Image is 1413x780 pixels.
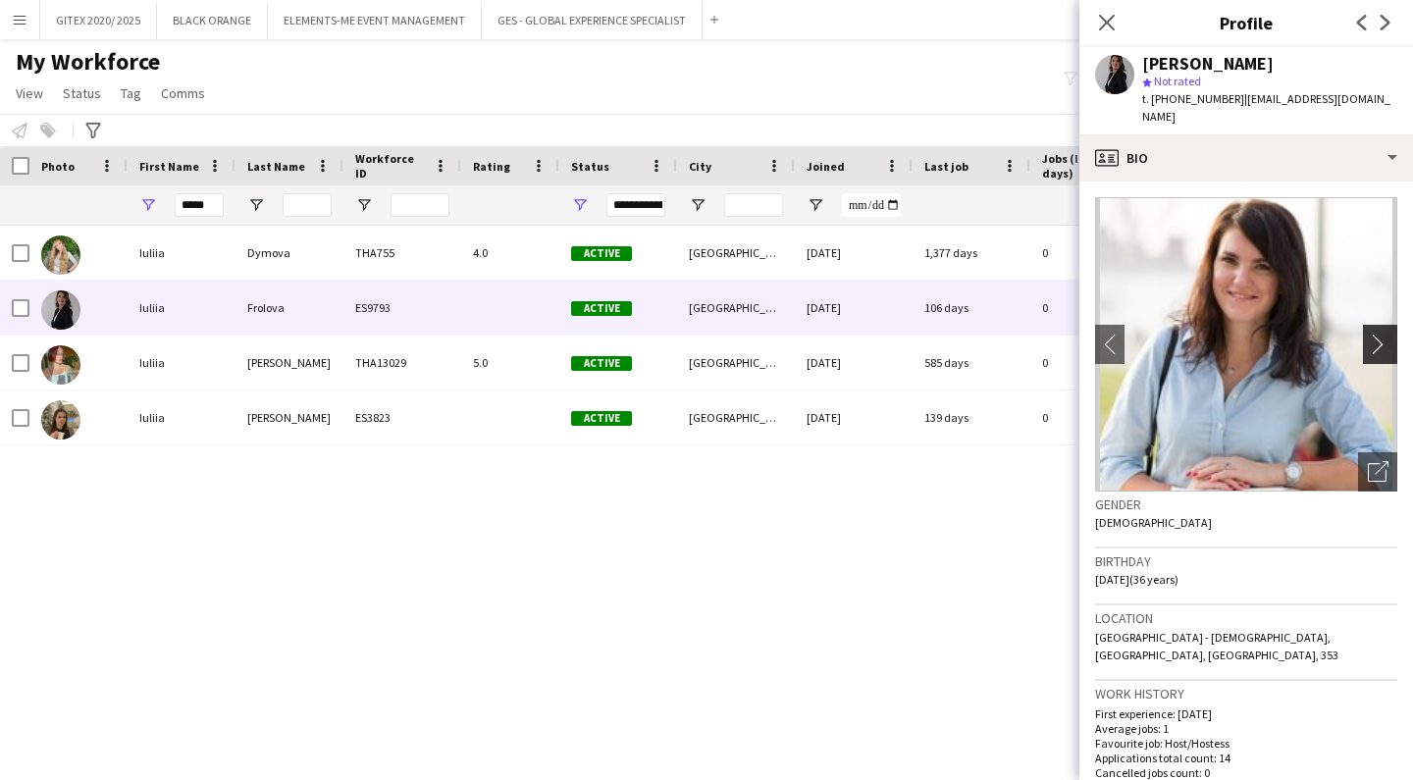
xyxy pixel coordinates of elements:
h3: Gender [1095,495,1397,513]
div: 1,377 days [913,226,1030,280]
p: First experience: [DATE] [1095,706,1397,721]
span: First Name [139,159,199,174]
button: BLACK ORANGE [157,1,268,39]
input: City Filter Input [724,193,783,217]
span: Joined [807,159,845,174]
div: ES9793 [343,281,461,335]
div: Iuliia [128,390,235,444]
span: Status [63,84,101,102]
button: Open Filter Menu [355,196,373,214]
h3: Birthday [1095,552,1397,570]
div: [PERSON_NAME] [1142,55,1274,73]
div: 106 days [913,281,1030,335]
a: Tag [113,80,149,106]
div: [PERSON_NAME] [235,336,343,390]
div: [GEOGRAPHIC_DATA] [677,226,795,280]
div: Frolova [235,281,343,335]
input: First Name Filter Input [175,193,224,217]
button: Open Filter Menu [807,196,824,214]
div: Dymova [235,226,343,280]
div: [DATE] [795,226,913,280]
span: [GEOGRAPHIC_DATA] - [DEMOGRAPHIC_DATA], [GEOGRAPHIC_DATA], [GEOGRAPHIC_DATA], 353 [1095,630,1338,662]
span: [DEMOGRAPHIC_DATA] [1095,515,1212,530]
span: Active [571,246,632,261]
img: Iuliia Dymova [41,235,80,275]
span: Tag [121,84,141,102]
h3: Work history [1095,685,1397,702]
a: Status [55,80,109,106]
span: Status [571,159,609,174]
div: [GEOGRAPHIC_DATA] [677,390,795,444]
p: Cancelled jobs count: 0 [1095,765,1397,780]
button: Open Filter Menu [571,196,589,214]
div: THA13029 [343,336,461,390]
span: Workforce ID [355,151,426,181]
div: Open photos pop-in [1358,452,1397,492]
div: Iuliia [128,281,235,335]
span: Active [571,301,632,316]
input: Last Name Filter Input [283,193,332,217]
div: 139 days [913,390,1030,444]
div: 585 days [913,336,1030,390]
div: ES3823 [343,390,461,444]
div: Iuliia [128,226,235,280]
img: Crew avatar or photo [1095,197,1397,492]
p: Average jobs: 1 [1095,721,1397,736]
span: Active [571,356,632,371]
div: [GEOGRAPHIC_DATA] [677,336,795,390]
h3: Profile [1079,10,1413,35]
span: View [16,84,43,102]
span: Photo [41,159,75,174]
div: Iuliia [128,336,235,390]
div: 0 [1030,336,1158,390]
button: Open Filter Menu [139,196,157,214]
div: [DATE] [795,281,913,335]
button: ELEMENTS-ME EVENT MANAGEMENT [268,1,482,39]
img: Iuliia Nikolina [41,345,80,385]
button: GES - GLOBAL EXPERIENCE SPECIALIST [482,1,703,39]
span: | [EMAIL_ADDRESS][DOMAIN_NAME] [1142,91,1390,124]
p: Applications total count: 14 [1095,751,1397,765]
span: t. [PHONE_NUMBER] [1142,91,1244,106]
a: Comms [153,80,213,106]
div: 0 [1030,281,1158,335]
span: Jobs (last 90 days) [1042,151,1123,181]
div: [PERSON_NAME] [235,390,343,444]
span: Rating [473,159,510,174]
p: Favourite job: Host/Hostess [1095,736,1397,751]
div: [DATE] [795,390,913,444]
span: Last job [924,159,968,174]
div: THA755 [343,226,461,280]
div: 5.0 [461,336,559,390]
a: View [8,80,51,106]
button: Open Filter Menu [247,196,265,214]
span: Comms [161,84,205,102]
span: My Workforce [16,47,160,77]
input: Workforce ID Filter Input [391,193,449,217]
img: Iuliia Frolova [41,290,80,330]
span: Active [571,411,632,426]
div: 0 [1030,390,1158,444]
span: City [689,159,711,174]
div: 0 [1030,226,1158,280]
button: GITEX 2020/ 2025 [40,1,157,39]
div: Bio [1079,134,1413,182]
div: [DATE] [795,336,913,390]
span: Last Name [247,159,305,174]
span: Not rated [1154,74,1201,88]
input: Joined Filter Input [842,193,901,217]
button: Open Filter Menu [689,196,706,214]
h3: Location [1095,609,1397,627]
div: 4.0 [461,226,559,280]
app-action-btn: Advanced filters [81,119,105,142]
div: [GEOGRAPHIC_DATA] [677,281,795,335]
img: Iuliia Varga [41,400,80,440]
span: [DATE] (36 years) [1095,572,1178,587]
